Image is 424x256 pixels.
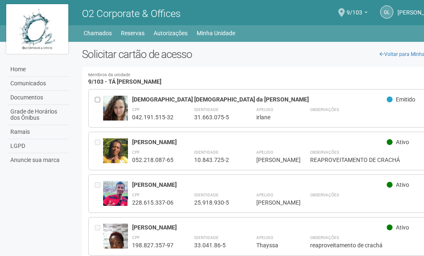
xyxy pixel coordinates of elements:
[132,150,140,155] strong: CPF
[256,107,273,112] strong: Apelido
[132,114,173,121] div: 042.191.515-32
[95,138,103,164] div: Entre em contato com a Aministração para solicitar o cancelamento ou 2a via
[132,138,387,146] div: [PERSON_NAME]
[121,27,145,39] a: Reservas
[194,114,236,121] div: 31.663.075-5
[8,105,70,125] a: Grade de Horários dos Ônibus
[194,235,219,240] strong: Identidade
[8,139,70,153] a: LGPD
[95,181,103,206] div: Entre em contato com a Aministração para solicitar o cancelamento ou 2a via
[154,27,188,39] a: Autorizações
[194,156,236,164] div: 10.843.725-2
[84,27,112,39] a: Chamados
[103,96,128,129] img: user.jpg
[310,235,339,240] strong: Observações
[8,153,70,167] a: Anuncie sua marca
[132,193,140,197] strong: CPF
[197,27,235,39] a: Minha Unidade
[82,8,181,19] span: O2 Corporate & Offices
[380,5,393,19] a: GL
[132,235,140,240] strong: CPF
[310,193,339,197] strong: Observações
[256,235,273,240] strong: Apelido
[95,224,103,249] div: Entre em contato com a Aministração para solicitar o cancelamento ou 2a via
[8,77,70,91] a: Comunicados
[132,224,387,231] div: [PERSON_NAME]
[256,150,273,155] strong: Apelido
[132,107,140,112] strong: CPF
[132,181,387,188] div: [PERSON_NAME]
[8,63,70,77] a: Home
[256,156,289,164] div: [PERSON_NAME]
[194,242,236,249] div: 33.041.86-5
[256,114,289,121] div: irlane
[6,4,68,54] img: logo.jpg
[194,199,236,206] div: 25.918.930-5
[256,193,273,197] strong: Apelido
[194,193,219,197] strong: Identidade
[194,150,219,155] strong: Identidade
[347,10,368,17] a: 9/103
[194,107,219,112] strong: Identidade
[132,156,173,164] div: 052.218.087-65
[103,138,128,168] img: user.jpg
[132,96,387,103] div: [DEMOGRAPHIC_DATA] [DEMOGRAPHIC_DATA] da [PERSON_NAME]
[396,181,409,188] span: Ativo
[103,181,128,211] img: user.jpg
[396,96,415,103] span: Emitido
[396,139,409,145] span: Ativo
[132,242,173,249] div: 198.827.357-97
[256,199,289,206] div: [PERSON_NAME]
[256,242,289,249] div: Thayssa
[132,199,173,206] div: 228.615.337-06
[396,224,409,231] span: Ativo
[8,91,70,105] a: Documentos
[347,1,362,16] span: 9/103
[310,150,339,155] strong: Observações
[310,107,339,112] strong: Observações
[8,125,70,139] a: Ramais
